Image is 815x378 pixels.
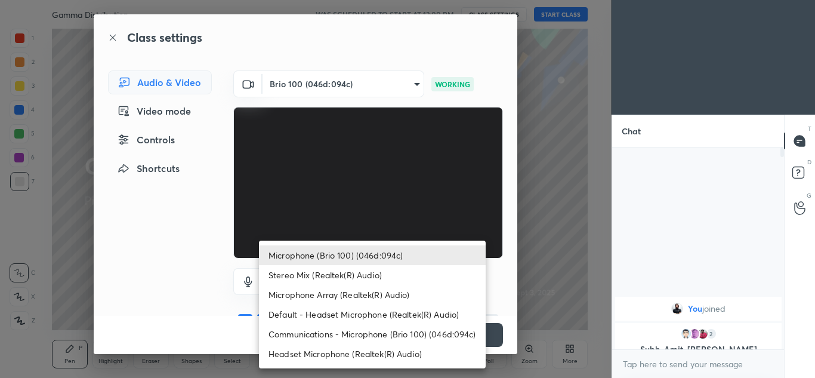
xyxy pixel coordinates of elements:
li: Stereo Mix (Realtek(R) Audio) [259,265,486,285]
li: Communications - Microphone (Brio 100) (046d:094c) [259,324,486,344]
li: Default - Headset Microphone (Realtek(R) Audio) [259,305,486,324]
li: Headset Microphone (Realtek(R) Audio) [259,344,486,364]
li: Microphone Array (Realtek(R) Audio) [259,285,486,305]
li: Microphone (Brio 100) (046d:094c) [259,245,486,265]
